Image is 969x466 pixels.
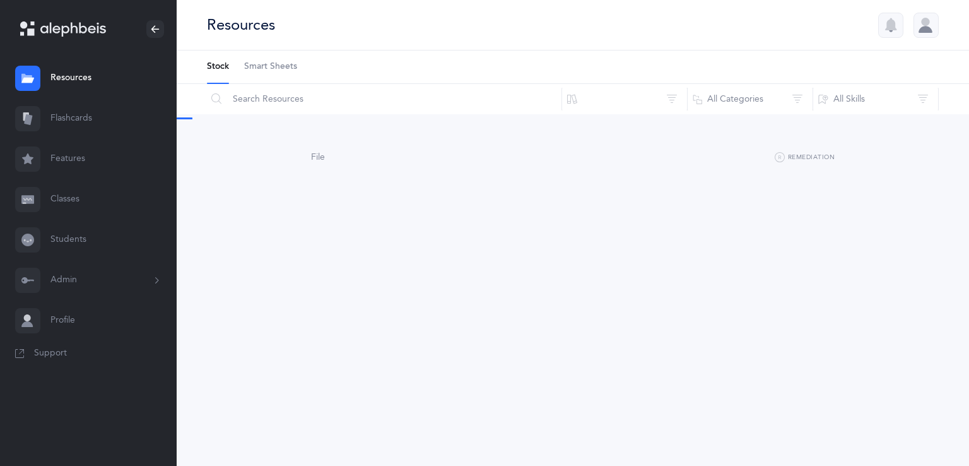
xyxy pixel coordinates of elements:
button: Remediation [775,150,835,165]
div: Resources [207,15,275,35]
button: All Categories [687,84,813,114]
input: Search Resources [206,84,562,114]
button: All Skills [813,84,939,114]
span: Smart Sheets [244,61,297,73]
span: File [311,152,325,162]
span: Support [34,347,67,360]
